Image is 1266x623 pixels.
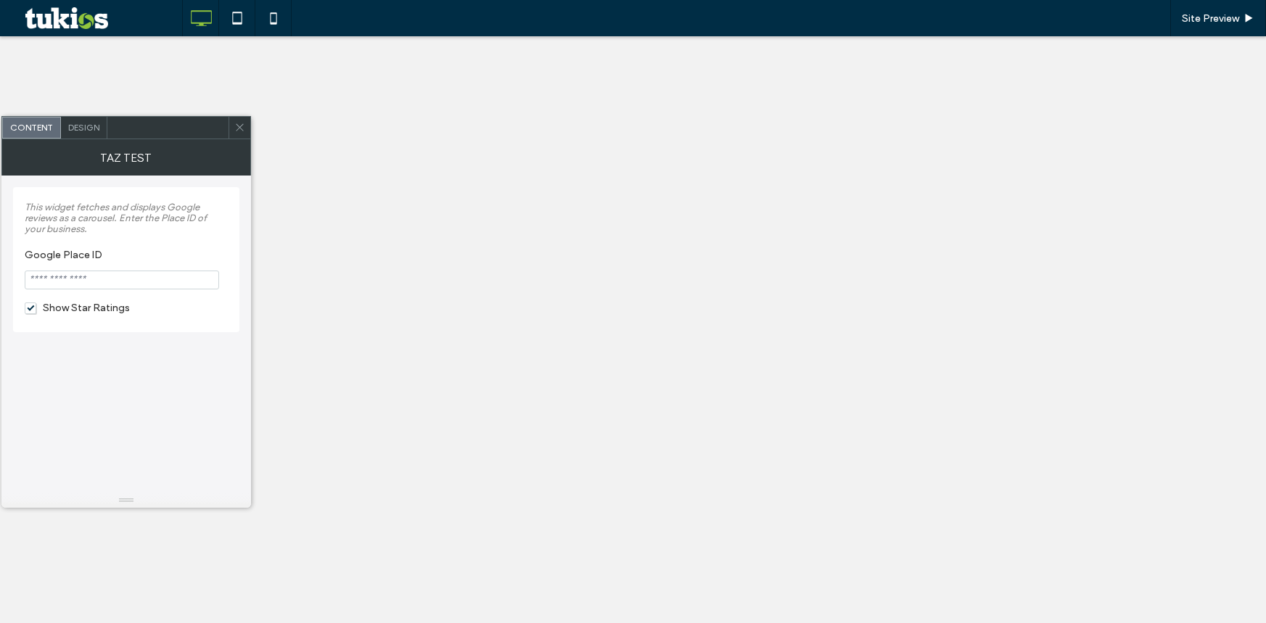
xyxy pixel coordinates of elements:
span: Show Star Ratings [25,302,130,314]
span: Content [10,122,53,133]
label: Google Place ID [25,249,222,265]
span: Design [68,122,99,133]
span: Site Preview [1182,12,1239,25]
div: Taz Test [1,139,251,176]
span: This widget fetches and displays Google reviews as a carousel. Enter the Place ID of your business. [25,202,207,234]
input: Google Place ID [25,271,219,289]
